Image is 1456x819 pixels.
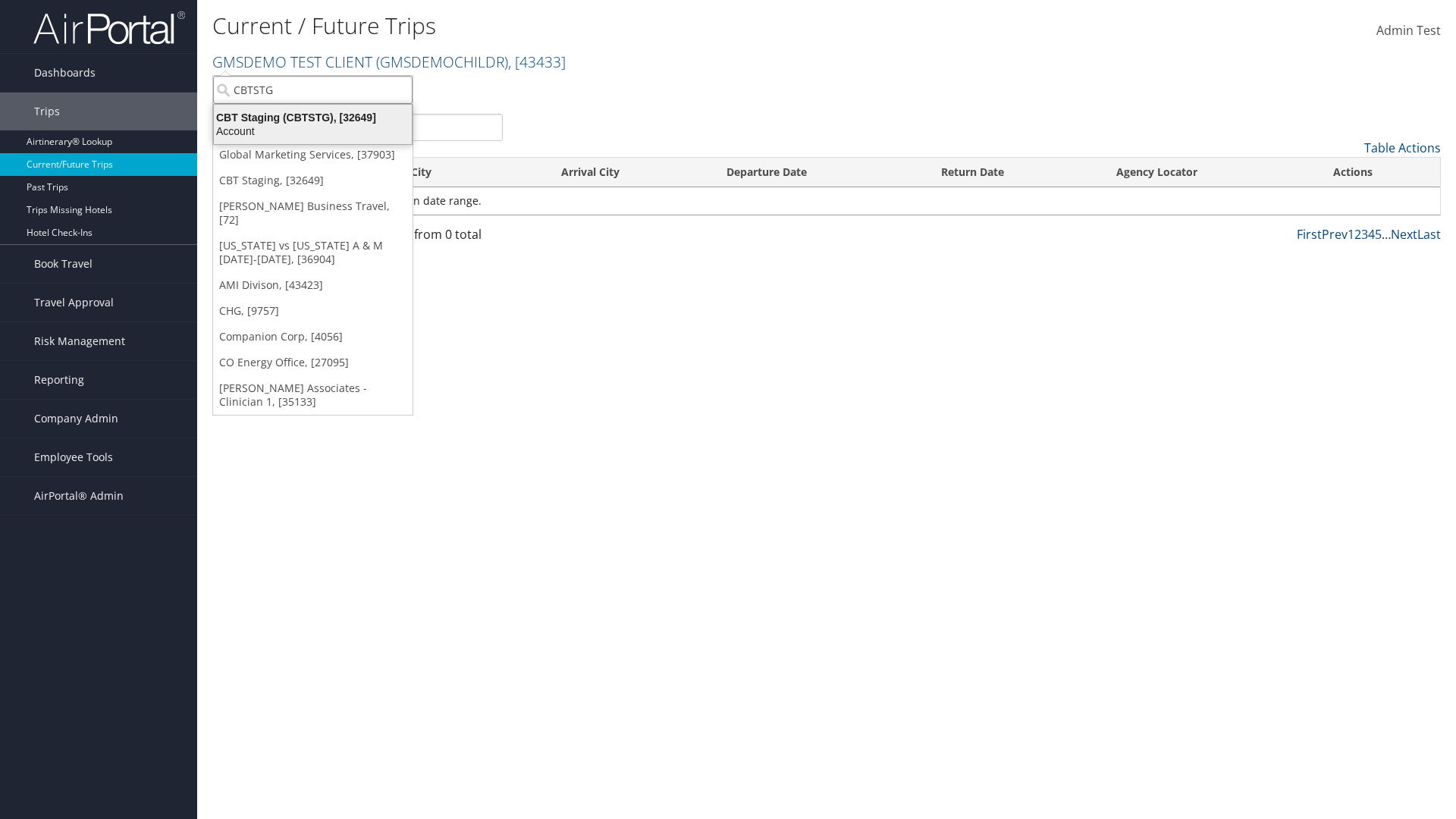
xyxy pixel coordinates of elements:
[1348,226,1354,243] a: 1
[33,10,185,45] img: airportal-logo.png
[205,124,421,138] div: Account
[1376,8,1441,55] a: Admin Test
[1417,226,1441,243] a: Last
[34,245,93,283] span: Book Travel
[213,298,413,324] a: CHG, [9757]
[508,52,566,72] span: , [ 43433 ]
[34,438,113,476] span: Employee Tools
[34,477,124,515] span: AirPortal® Admin
[1376,22,1441,39] span: Admin Test
[34,361,84,399] span: Reporting
[213,324,413,350] a: Companion Corp, [4056]
[927,158,1103,187] th: Return Date: activate to sort column ascending
[213,142,413,168] a: Global Marketing Services, [37903]
[34,400,118,438] span: Company Admin
[713,158,927,187] th: Departure Date: activate to sort column descending
[213,375,413,415] a: [PERSON_NAME] Associates - Clinician 1, [35133]
[34,54,96,92] span: Dashboards
[213,193,413,233] a: [PERSON_NAME] Business Travel, [72]
[213,76,413,104] input: Search Accounts
[205,111,421,124] div: CBT Staging (CBTSTG), [32649]
[34,284,114,322] span: Travel Approval
[213,233,413,272] a: [US_STATE] vs [US_STATE] A & M [DATE]-[DATE], [36904]
[1375,226,1382,243] a: 5
[1368,226,1375,243] a: 4
[341,158,548,187] th: Departure City: activate to sort column ascending
[212,80,1031,99] p: Filter:
[1391,226,1417,243] a: Next
[376,52,508,72] span: ( GMSDEMOCHILDR )
[213,350,413,375] a: CO Energy Office, [27095]
[1103,158,1319,187] th: Agency Locator: activate to sort column ascending
[1297,226,1322,243] a: First
[1382,226,1391,243] span: …
[1361,226,1368,243] a: 3
[1322,226,1348,243] a: Prev
[212,52,566,72] a: GMSDEMO TEST CLIENT
[213,168,413,193] a: CBT Staging, [32649]
[34,93,60,130] span: Trips
[213,272,413,298] a: AMI Divison, [43423]
[213,187,1440,215] td: No Airtineraries found within the given date range.
[34,322,125,360] span: Risk Management
[1354,226,1361,243] a: 2
[1319,158,1440,187] th: Actions
[548,158,712,187] th: Arrival City: activate to sort column ascending
[212,10,1031,42] h1: Current / Future Trips
[1364,140,1441,156] a: Table Actions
